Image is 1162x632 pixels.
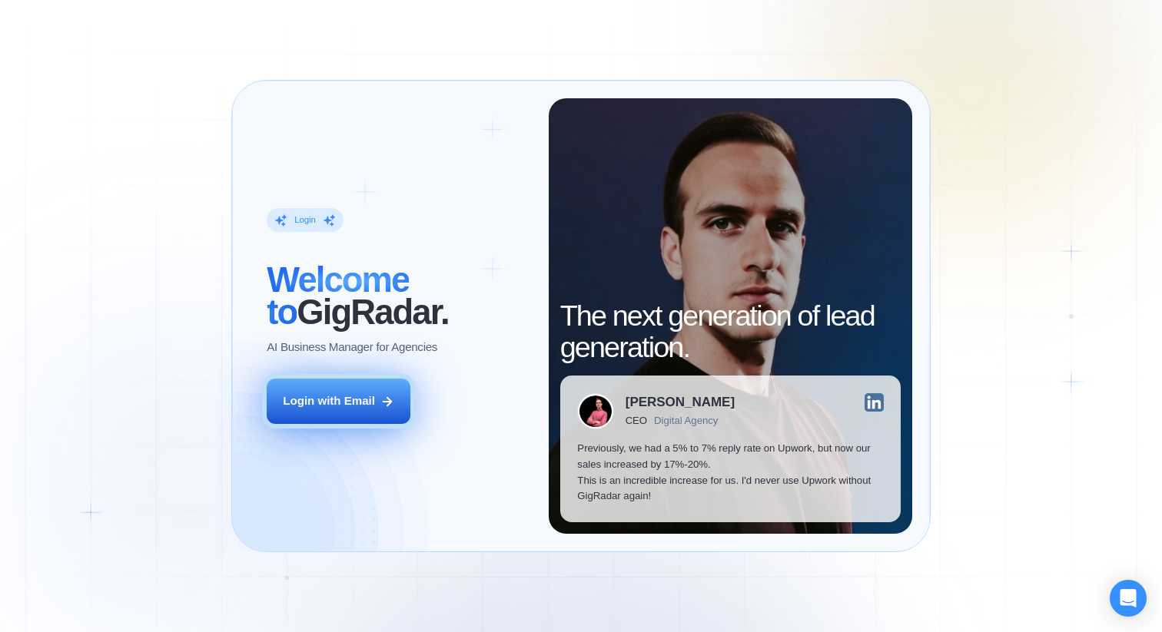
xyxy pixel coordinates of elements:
[267,379,410,424] button: Login with Email
[267,260,409,332] span: Welcome to
[1110,580,1147,617] div: Open Intercom Messenger
[267,264,531,328] h2: ‍ GigRadar.
[294,214,316,226] div: Login
[654,415,718,426] div: Digital Agency
[626,395,735,409] div: [PERSON_NAME]
[577,441,883,505] p: Previously, we had a 5% to 7% reply rate on Upwork, but now our sales increased by 17%-20%. This ...
[560,300,901,364] h2: The next generation of lead generation.
[283,393,375,409] div: Login with Email
[626,415,647,426] div: CEO
[267,339,437,356] p: AI Business Manager for Agencies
